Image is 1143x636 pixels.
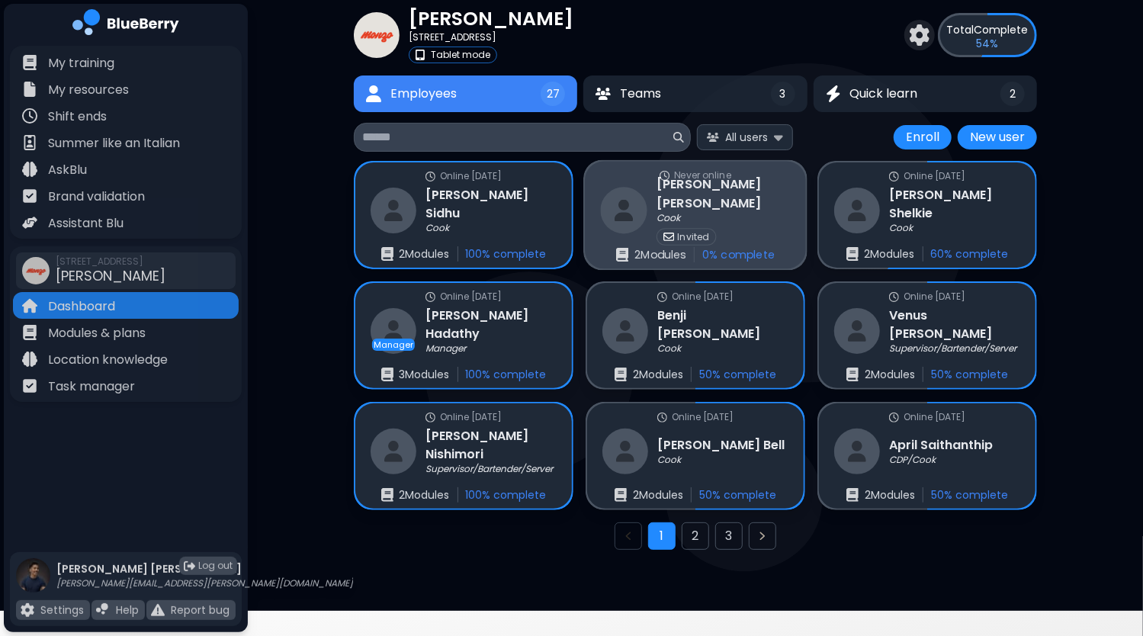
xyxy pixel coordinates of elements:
p: 2 Module s [633,368,683,381]
p: 100 % complete [466,488,547,502]
p: [STREET_ADDRESS] [409,31,496,43]
img: tablet [416,50,425,60]
span: [PERSON_NAME] [56,266,165,285]
img: file icon [21,603,34,617]
img: file icon [22,135,37,150]
p: Manager [374,340,413,349]
h3: [PERSON_NAME] Nishimori [425,427,559,464]
img: file icon [22,325,37,340]
p: Task manager [48,377,135,396]
h3: [PERSON_NAME] [PERSON_NAME] [657,175,790,213]
img: enrollments [846,247,859,261]
h3: [PERSON_NAME] Shelkie [889,186,1020,223]
span: 3 [780,87,786,101]
img: online status [660,170,669,180]
img: restaurant [371,308,416,354]
img: online status [889,413,899,422]
img: file icon [22,55,37,70]
img: restaurant [601,187,647,233]
p: Cook [657,454,681,466]
p: 2 Module s [400,488,450,502]
p: My resources [48,81,129,99]
p: Online [DATE] [904,411,965,423]
h3: April Saithanthip [889,436,993,455]
p: Online [DATE] [904,170,965,182]
a: online statusOnline [DATE]restaurant[PERSON_NAME] NishimoriSupervisor/Bartender/Serverenrollments... [354,402,573,510]
p: Online [DATE] [672,411,734,423]
p: Cook [657,342,681,355]
p: Dashboard [48,297,115,316]
span: Log out [198,560,233,572]
p: Invited [678,230,710,243]
img: restaurant [602,429,648,474]
img: restaurant [834,188,880,233]
img: enrollments [381,247,393,261]
button: EmployeesEmployees27 [354,75,577,112]
p: Brand validation [48,188,145,206]
img: file icon [22,188,37,204]
img: file icon [22,162,37,177]
img: online status [425,172,435,181]
p: CDP/Cook [889,454,936,466]
p: Assistant Blu [48,214,124,233]
img: profile photo [16,558,50,608]
h3: [PERSON_NAME] Hadathy [425,307,557,343]
a: tabletTablet mode [409,47,573,63]
p: 50 % complete [699,488,776,502]
p: Modules & plans [48,324,146,342]
img: company logo [72,9,179,40]
span: 27 [547,87,560,101]
p: My training [48,54,114,72]
p: Online [DATE] [440,411,502,423]
span: 2 [1010,87,1016,101]
p: Summer like an Italian [48,134,180,153]
p: Settings [40,603,84,617]
p: Tablet mode [431,49,490,61]
img: online status [425,292,435,302]
p: Supervisor/Bartender/Server [889,342,1016,355]
a: online statusNever onlinerestaurant[PERSON_NAME] [PERSON_NAME]CookinvitedInvitedenrollments2Modul... [583,160,807,271]
p: 50 % complete [931,488,1008,502]
p: 100 % complete [466,247,547,261]
a: online statusOnline [DATE]restaurant[PERSON_NAME] BellCookenrollments2Modules50% complete [586,402,805,510]
p: 2 Module s [400,247,450,261]
p: Online [DATE] [440,170,502,182]
img: enrollments [846,368,859,381]
p: Report bug [171,603,230,617]
p: 2 Module s [634,248,685,262]
img: file icon [22,108,37,124]
p: 50 % complete [699,368,776,381]
a: online statusOnline [DATE]restaurant[PERSON_NAME] SidhuCookenrollments2Modules100% complete [354,161,573,269]
img: settings [909,24,930,46]
p: 2 Module s [865,247,915,261]
h3: Venus [PERSON_NAME] [889,307,1023,343]
button: New user [958,125,1037,149]
a: online statusOnline [DATE]restaurantApril SaithanthipCDP/Cookenrollments2Modules50% complete [817,402,1037,510]
img: Quick learn [826,85,841,103]
img: online status [425,413,435,422]
img: file icon [22,378,37,393]
p: [PERSON_NAME] [409,6,573,31]
p: Complete [947,23,1029,37]
p: Cook [657,212,681,224]
button: Quick learnQuick learn2 [814,75,1037,112]
img: expand [774,130,783,144]
h3: Benji [PERSON_NAME] [657,307,788,343]
img: enrollments [846,488,859,502]
img: restaurant [371,429,416,474]
p: Manager [425,342,466,355]
p: Cook [425,222,449,234]
img: enrollments [381,488,393,502]
h3: [PERSON_NAME] Sidhu [425,186,557,223]
span: Total [947,22,974,37]
img: Teams [596,88,611,100]
p: Online [DATE] [672,291,734,303]
a: online statusOnline [DATE]restaurantManager[PERSON_NAME] HadathyManagerenrollments3Modules100% co... [354,281,573,390]
p: Online [DATE] [440,291,502,303]
p: [PERSON_NAME][EMAIL_ADDRESS][PERSON_NAME][DOMAIN_NAME] [56,577,353,589]
p: Cook [889,222,913,234]
a: online statusOnline [DATE]restaurantBenji [PERSON_NAME]Cookenrollments2Modules50% complete [586,281,805,390]
button: Go to page 3 [715,522,743,550]
img: file icon [22,298,37,313]
button: Next page [749,522,776,550]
